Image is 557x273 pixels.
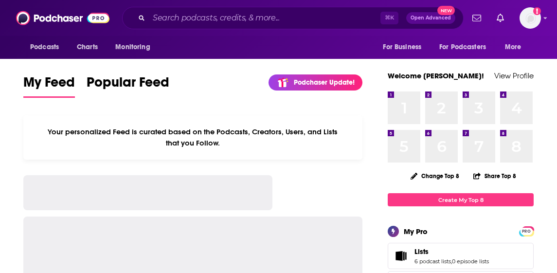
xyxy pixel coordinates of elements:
a: Create My Top 8 [388,193,534,206]
a: Show notifications dropdown [468,10,485,26]
button: open menu [433,38,500,56]
span: Popular Feed [87,74,169,96]
a: View Profile [494,71,534,80]
a: Lists [391,249,411,263]
span: For Podcasters [439,40,486,54]
span: Monitoring [115,40,150,54]
a: Lists [414,247,489,256]
img: User Profile [520,7,541,29]
div: My Pro [404,227,428,236]
a: Show notifications dropdown [493,10,508,26]
span: My Feed [23,74,75,96]
span: Lists [388,243,534,269]
button: open menu [108,38,162,56]
div: Your personalized Feed is curated based on the Podcasts, Creators, Users, and Lists that you Follow. [23,115,362,160]
span: New [437,6,455,15]
svg: Add a profile image [533,7,541,15]
span: Lists [414,247,429,256]
button: open menu [498,38,534,56]
p: Podchaser Update! [294,78,355,87]
span: More [505,40,521,54]
button: Share Top 8 [473,166,517,185]
a: My Feed [23,74,75,98]
span: PRO [521,228,532,235]
a: 6 podcast lists [414,258,451,265]
span: , [451,258,452,265]
span: Charts [77,40,98,54]
span: ⌘ K [380,12,398,24]
a: Charts [71,38,104,56]
a: Welcome [PERSON_NAME]! [388,71,484,80]
button: Open AdvancedNew [406,12,455,24]
div: Search podcasts, credits, & more... [122,7,464,29]
span: Open Advanced [411,16,451,20]
img: Podchaser - Follow, Share and Rate Podcasts [16,9,109,27]
a: PRO [521,227,532,235]
a: 0 episode lists [452,258,489,265]
button: Change Top 8 [405,170,465,182]
span: Logged in as gabriellaippaso [520,7,541,29]
span: For Business [383,40,421,54]
span: Podcasts [30,40,59,54]
input: Search podcasts, credits, & more... [149,10,380,26]
button: open menu [23,38,72,56]
a: Popular Feed [87,74,169,98]
button: Show profile menu [520,7,541,29]
button: open menu [376,38,433,56]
